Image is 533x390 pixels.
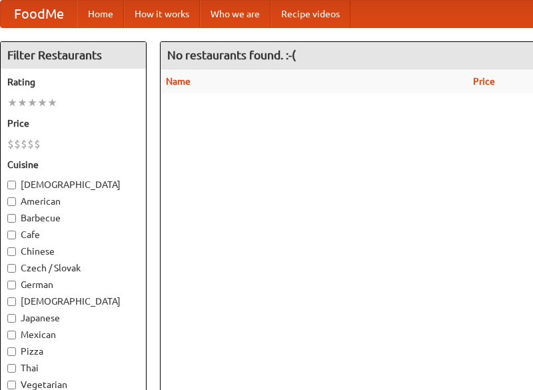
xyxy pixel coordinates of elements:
h5: Rating [7,75,139,89]
label: [DEMOGRAPHIC_DATA] [7,178,139,191]
input: Barbecue [7,214,16,223]
li: ★ [37,95,47,110]
label: Pizza [7,345,139,358]
input: Japanese [7,314,16,323]
li: $ [7,137,14,151]
label: Barbecue [7,211,139,225]
ng-pluralize: No restaurants found. :-( [167,49,296,61]
label: Mexican [7,328,139,341]
label: Czech / Slovak [7,261,139,275]
li: ★ [47,95,57,110]
label: German [7,278,139,291]
h5: Cuisine [7,158,139,171]
a: Who we are [200,1,270,27]
input: Czech / Slovak [7,264,16,273]
label: Japanese [7,311,139,325]
a: How it works [124,1,200,27]
li: ★ [17,95,27,110]
a: Name [166,76,191,87]
li: $ [27,137,34,151]
a: Price [473,76,495,87]
a: Home [77,1,124,27]
li: $ [14,137,21,151]
input: [DEMOGRAPHIC_DATA] [7,297,16,306]
label: [DEMOGRAPHIC_DATA] [7,295,139,308]
h5: Price [7,117,139,130]
input: Cafe [7,231,16,239]
li: ★ [7,95,17,110]
input: Pizza [7,347,16,356]
label: American [7,195,139,208]
label: Cafe [7,228,139,241]
label: Chinese [7,245,139,258]
input: American [7,197,16,206]
h4: Filter Restaurants [1,42,146,69]
input: Thai [7,364,16,373]
li: ★ [27,95,37,110]
input: Mexican [7,331,16,339]
input: Chinese [7,247,16,256]
input: [DEMOGRAPHIC_DATA] [7,181,16,189]
a: FoodMe [1,1,77,27]
label: Thai [7,361,139,375]
a: Recipe videos [270,1,350,27]
li: $ [34,137,41,151]
input: Vegetarian [7,381,16,389]
li: $ [21,137,27,151]
input: German [7,281,16,289]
